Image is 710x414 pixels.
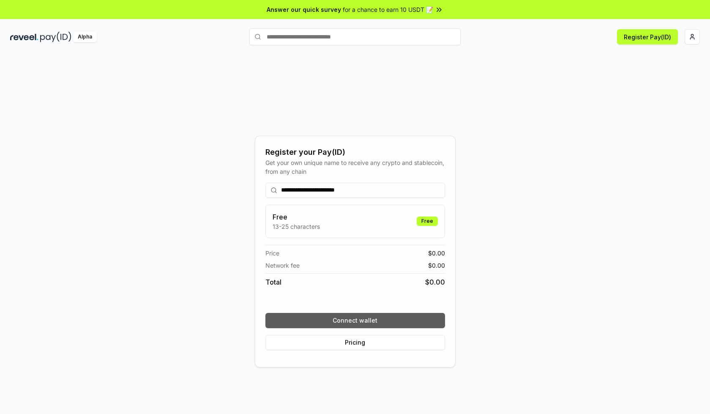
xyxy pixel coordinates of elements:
div: Free [417,217,438,226]
p: 13-25 characters [273,222,320,231]
div: Register your Pay(ID) [265,146,445,158]
span: Network fee [265,261,300,270]
span: $ 0.00 [425,277,445,287]
span: $ 0.00 [428,261,445,270]
span: Answer our quick survey [267,5,341,14]
span: for a chance to earn 10 USDT 📝 [343,5,433,14]
div: Get your own unique name to receive any crypto and stablecoin, from any chain [265,158,445,176]
button: Register Pay(ID) [617,29,678,44]
div: Alpha [73,32,97,42]
span: Price [265,249,279,258]
span: Total [265,277,281,287]
img: reveel_dark [10,32,38,42]
img: pay_id [40,32,71,42]
h3: Free [273,212,320,222]
button: Connect wallet [265,313,445,328]
span: $ 0.00 [428,249,445,258]
button: Pricing [265,335,445,350]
